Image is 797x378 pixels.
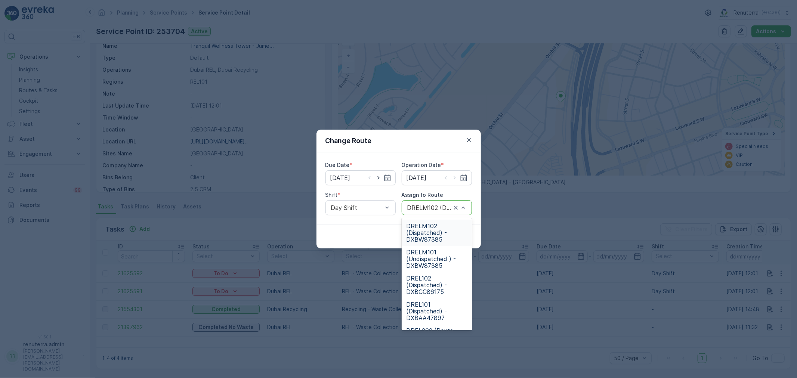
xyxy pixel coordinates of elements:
span: DREL101 (Dispatched) - DXBAA47897 [406,301,467,321]
p: Change Route [325,136,372,146]
span: DREL102 (Dispatched) - DXBCC86175 [406,275,467,295]
label: Due Date [325,162,350,168]
label: Assign to Route [402,192,444,198]
span: DRELM101 (Undispatched ) - DXBW87385 [406,249,467,269]
span: DRELM102 (Dispatched) - DXBW87385 [406,223,467,243]
label: Operation Date [402,162,441,168]
span: DREL202 (Route Plan) - DXBAA56882 [406,327,467,341]
input: dd/mm/yyyy [402,170,472,185]
input: dd/mm/yyyy [325,170,396,185]
label: Shift [325,192,338,198]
